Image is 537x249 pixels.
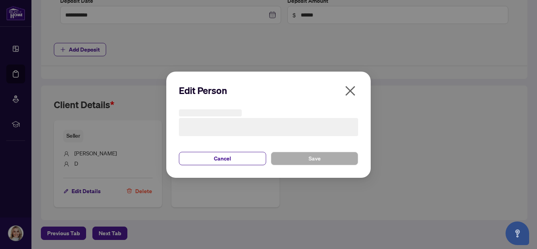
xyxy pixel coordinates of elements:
[506,221,529,245] button: Open asap
[344,85,357,97] span: close
[179,152,266,165] button: Cancel
[214,152,231,165] span: Cancel
[271,152,358,165] button: Save
[179,84,358,97] h2: Edit Person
